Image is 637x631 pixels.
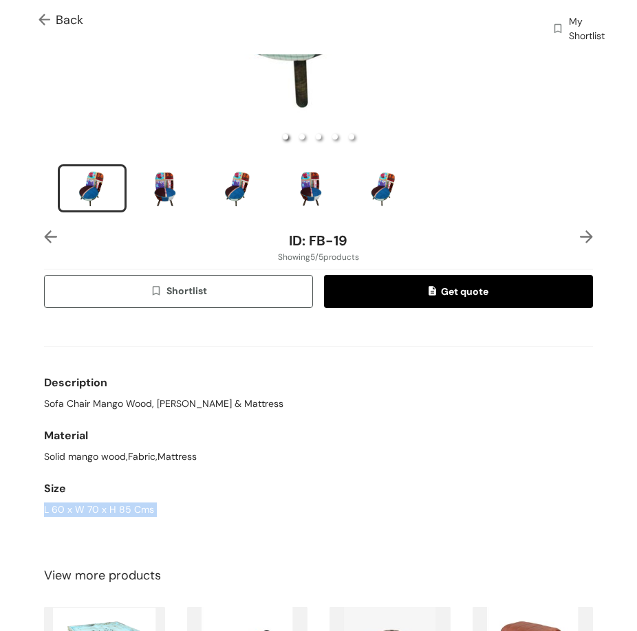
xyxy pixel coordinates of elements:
[44,422,593,450] div: Material
[316,134,321,140] li: slide item 3
[44,450,593,464] div: Solid mango wood,Fabric,Mattress
[324,275,593,308] button: quoteGet quote
[44,230,57,243] img: left
[44,566,161,585] span: View more products
[44,397,283,411] span: Sofa Chair Mango Wood, [PERSON_NAME] & Mattress
[569,14,605,43] span: My Shortlist
[39,11,83,30] span: Back
[150,283,207,299] span: Shortlist
[44,475,593,502] div: Size
[429,284,488,299] span: Get quote
[204,164,272,212] li: slide item 3
[429,286,440,298] img: quote
[289,232,347,250] span: ID: FB-19
[332,134,338,140] li: slide item 4
[58,164,127,212] li: slide item 1
[150,285,166,300] img: wishlist
[349,134,354,140] li: slide item 5
[349,164,418,212] li: slide item 5
[580,230,593,243] img: right
[44,369,593,397] div: Description
[44,275,313,308] button: wishlistShortlist
[299,134,305,140] li: slide item 2
[277,164,345,212] li: slide item 4
[552,16,564,43] img: wishlist
[131,164,199,212] li: slide item 2
[283,134,288,140] li: slide item 1
[278,251,359,263] span: Showing 5 / 5 products
[44,502,593,517] div: L 60 x W 70 x H 85 Cms
[39,14,56,28] img: Go back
